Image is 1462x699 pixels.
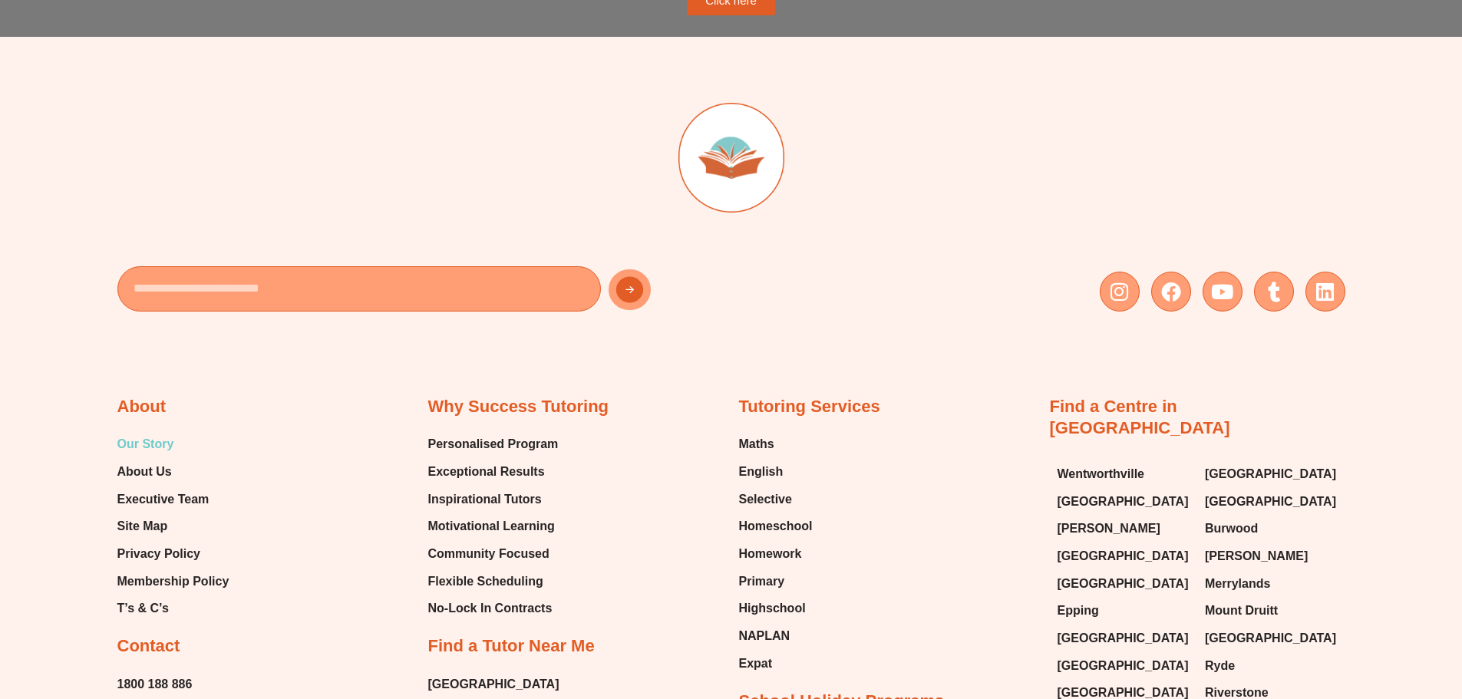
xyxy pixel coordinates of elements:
[428,570,559,593] a: Flexible Scheduling
[1058,545,1190,568] a: [GEOGRAPHIC_DATA]
[1058,654,1189,678] span: [GEOGRAPHIC_DATA]
[1205,627,1338,650] a: [GEOGRAPHIC_DATA]
[1205,517,1258,540] span: Burwood
[117,433,174,456] span: Our Story
[428,488,559,511] a: Inspirational Tutors
[739,396,880,418] h2: Tutoring Services
[1058,463,1145,486] span: Wentworthville
[1058,463,1190,486] a: Wentworthville
[1058,599,1190,622] a: Epping
[428,460,545,483] span: Exceptional Results
[117,570,229,593] a: Membership Policy
[1058,627,1190,650] a: [GEOGRAPHIC_DATA]
[1205,599,1338,622] a: Mount Druitt
[739,433,774,456] span: Maths
[739,542,802,565] span: Homework
[739,515,813,538] a: Homeschool
[1058,490,1189,513] span: [GEOGRAPHIC_DATA]
[428,488,542,511] span: Inspirational Tutors
[1058,572,1189,595] span: [GEOGRAPHIC_DATA]
[1205,627,1336,650] span: [GEOGRAPHIC_DATA]
[739,542,813,565] a: Homework
[1058,654,1190,678] a: [GEOGRAPHIC_DATA]
[1058,545,1189,568] span: [GEOGRAPHIC_DATA]
[428,542,549,565] span: Community Focused
[739,460,784,483] span: English
[117,542,229,565] a: Privacy Policy
[1206,526,1462,699] iframe: Chat Widget
[1205,572,1338,595] a: Merrylands
[739,652,773,675] span: Expat
[428,542,559,565] a: Community Focused
[117,597,169,620] span: T’s & C’s
[1205,490,1336,513] span: [GEOGRAPHIC_DATA]
[117,597,229,620] a: T’s & C’s
[117,460,229,483] a: About Us
[428,673,559,696] a: [GEOGRAPHIC_DATA]
[1205,517,1338,540] a: Burwood
[428,570,543,593] span: Flexible Scheduling
[117,488,210,511] span: Executive Team
[1205,599,1278,622] span: Mount Druitt
[739,488,813,511] a: Selective
[739,597,806,620] span: Highschool
[428,433,559,456] a: Personalised Program
[1205,572,1270,595] span: Merrylands
[117,488,229,511] a: Executive Team
[117,515,168,538] span: Site Map
[117,673,193,696] a: 1800 188 886
[1058,490,1190,513] a: [GEOGRAPHIC_DATA]
[1058,517,1190,540] a: [PERSON_NAME]
[428,460,559,483] a: Exceptional Results
[117,433,229,456] a: Our Story
[117,460,172,483] span: About Us
[428,515,555,538] span: Motivational Learning
[1205,654,1235,678] span: Ryde
[1058,599,1099,622] span: Epping
[1205,545,1338,568] a: [PERSON_NAME]
[428,597,559,620] a: No-Lock In Contracts
[1050,397,1230,438] a: Find a Centre in [GEOGRAPHIC_DATA]
[739,597,813,620] a: Highschool
[117,396,167,418] h2: About
[428,515,559,538] a: Motivational Learning
[1205,545,1308,568] span: [PERSON_NAME]
[1205,463,1338,486] a: [GEOGRAPHIC_DATA]
[1205,654,1338,678] a: Ryde
[1058,517,1160,540] span: [PERSON_NAME]
[428,597,553,620] span: No-Lock In Contracts
[1205,490,1338,513] a: [GEOGRAPHIC_DATA]
[739,570,785,593] span: Primary
[1058,627,1189,650] span: [GEOGRAPHIC_DATA]
[428,635,595,658] h2: Find a Tutor Near Me
[117,266,724,319] form: New Form
[117,542,201,565] span: Privacy Policy
[739,433,813,456] a: Maths
[117,515,229,538] a: Site Map
[1058,572,1190,595] a: [GEOGRAPHIC_DATA]
[739,488,792,511] span: Selective
[739,625,813,648] a: NAPLAN
[1205,463,1336,486] span: [GEOGRAPHIC_DATA]
[739,570,813,593] a: Primary
[117,635,180,658] h2: Contact
[739,652,813,675] a: Expat
[739,625,790,648] span: NAPLAN
[428,396,609,418] h2: Why Success Tutoring
[739,460,813,483] a: English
